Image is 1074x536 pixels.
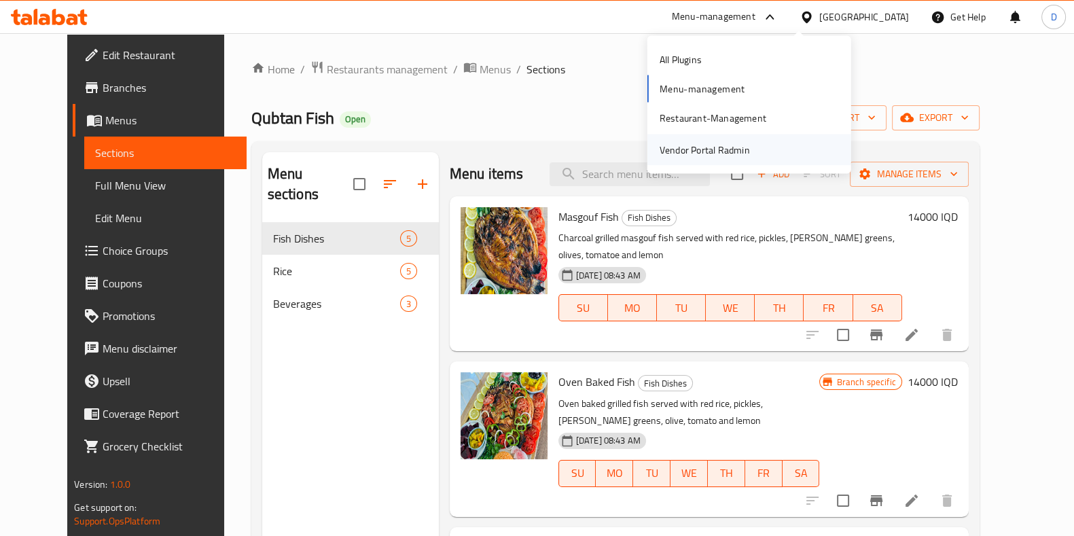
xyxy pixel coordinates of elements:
[463,60,511,78] a: Menus
[103,308,236,324] span: Promotions
[84,137,247,169] a: Sections
[670,460,708,487] button: WE
[571,434,646,447] span: [DATE] 08:43 AM
[95,145,236,161] span: Sections
[73,71,247,104] a: Branches
[751,463,777,483] span: FR
[84,169,247,202] a: Full Menu View
[751,164,795,185] span: Add item
[660,142,750,157] div: Vendor Portal Radmin
[558,395,820,429] p: Oven baked grilled fish served with red rice, pickles, [PERSON_NAME] greens, olive, tomato and lemon
[273,230,400,247] span: Fish Dishes
[401,298,416,310] span: 3
[103,275,236,291] span: Coupons
[903,327,920,343] a: Edit menu item
[251,60,980,78] nav: breadcrumb
[608,294,657,321] button: MO
[400,296,417,312] div: items
[453,61,458,77] li: /
[908,207,958,226] h6: 14000 IQD
[74,499,137,516] span: Get support on:
[103,406,236,422] span: Coverage Report
[908,372,958,391] h6: 14000 IQD
[558,460,596,487] button: SU
[73,267,247,300] a: Coupons
[558,230,902,264] p: Charcoal grilled masgouf fish served with red rice, pickles, [PERSON_NAME] greens, olives, tomato...
[633,460,670,487] button: TU
[819,10,909,24] div: [GEOGRAPHIC_DATA]
[262,217,439,325] nav: Menu sections
[74,476,107,493] span: Version:
[660,52,702,67] div: All Plugins
[558,294,608,321] button: SU
[327,61,448,77] span: Restaurants management
[639,463,665,483] span: TU
[374,168,406,200] span: Sort sections
[713,463,740,483] span: TH
[745,460,783,487] button: FR
[892,105,980,130] button: export
[859,298,897,318] span: SA
[310,60,448,78] a: Restaurants management
[657,294,706,321] button: TU
[340,111,371,128] div: Open
[565,463,591,483] span: SU
[461,372,548,459] img: Oven Baked Fish
[103,79,236,96] span: Branches
[251,103,334,133] span: Qubtan Fish
[461,207,548,294] img: Masgouf Fish
[760,298,798,318] span: TH
[903,493,920,509] a: Edit menu item
[565,298,603,318] span: SU
[860,319,893,351] button: Branch-specific-item
[711,298,749,318] span: WE
[751,164,795,185] button: Add
[676,463,702,483] span: WE
[755,166,791,182] span: Add
[406,168,439,200] button: Add section
[708,460,745,487] button: TH
[638,375,693,391] div: Fish Dishes
[788,463,815,483] span: SA
[73,300,247,332] a: Promotions
[804,294,853,321] button: FR
[103,438,236,454] span: Grocery Checklist
[831,376,901,389] span: Branch specific
[262,255,439,287] div: Rice5
[73,332,247,365] a: Menu disclaimer
[809,298,847,318] span: FR
[400,230,417,247] div: items
[601,463,628,483] span: MO
[596,460,633,487] button: MO
[103,340,236,357] span: Menu disclaimer
[660,111,766,126] div: Restaurant-Management
[401,232,416,245] span: 5
[110,476,131,493] span: 1.0.0
[73,104,247,137] a: Menus
[558,372,635,392] span: Oven Baked Fish
[931,484,963,517] button: delete
[526,61,565,77] span: Sections
[73,234,247,267] a: Choice Groups
[850,162,969,187] button: Manage items
[262,287,439,320] div: Beverages3
[300,61,305,77] li: /
[829,486,857,515] span: Select to update
[558,207,619,227] span: Masgouf Fish
[95,177,236,194] span: Full Menu View
[622,210,676,226] span: Fish Dishes
[1050,10,1056,24] span: D
[103,373,236,389] span: Upsell
[345,170,374,198] span: Select all sections
[273,263,400,279] span: Rice
[931,319,963,351] button: delete
[268,164,353,204] h2: Menu sections
[861,166,958,183] span: Manage items
[73,397,247,430] a: Coverage Report
[103,47,236,63] span: Edit Restaurant
[613,298,651,318] span: MO
[105,112,236,128] span: Menus
[480,61,511,77] span: Menus
[672,9,755,25] div: Menu-management
[783,460,820,487] button: SA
